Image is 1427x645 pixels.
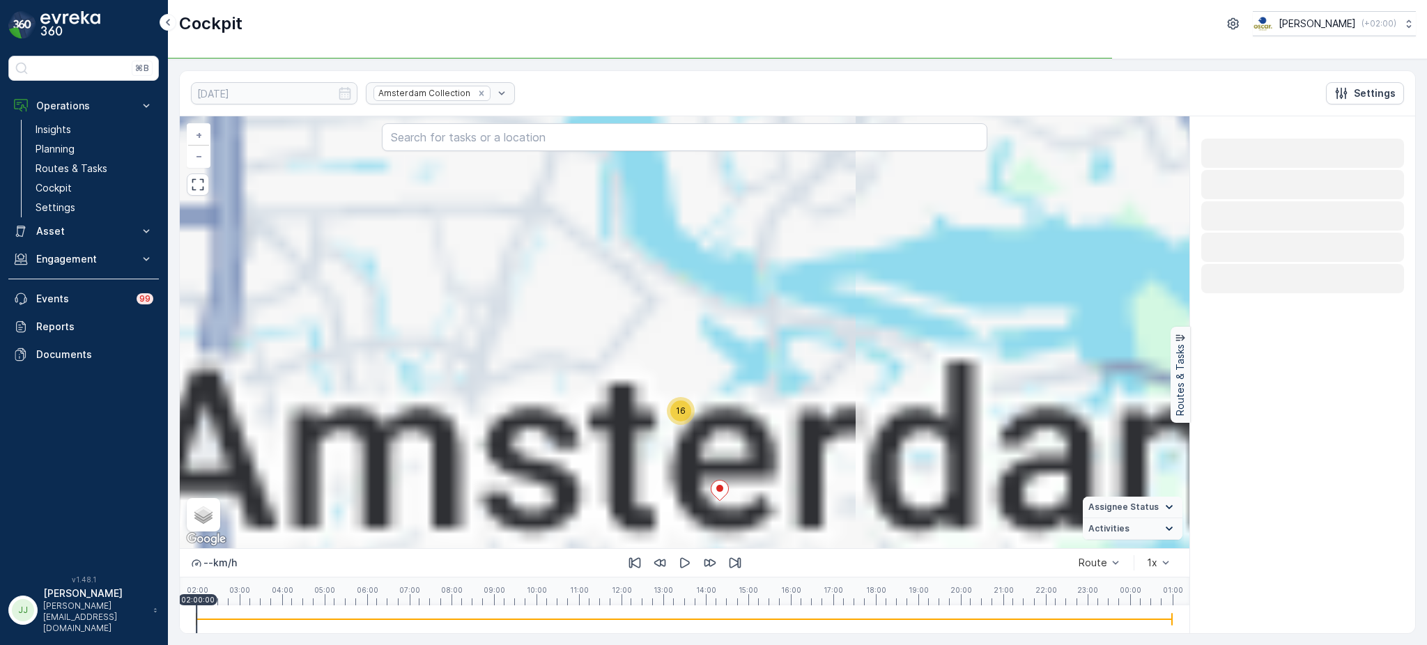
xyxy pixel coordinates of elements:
p: 06:00 [357,586,378,594]
img: Google [183,530,229,548]
span: Assignee Status [1088,502,1159,513]
p: Routes & Tasks [36,162,107,176]
p: 04:00 [272,586,293,594]
p: 22:00 [1035,586,1057,594]
p: [PERSON_NAME] [43,586,146,600]
p: [PERSON_NAME][EMAIL_ADDRESS][DOMAIN_NAME] [43,600,146,634]
summary: Assignee Status [1083,497,1182,518]
p: 03:00 [229,586,250,594]
p: 13:00 [654,586,673,594]
button: Settings [1326,82,1404,104]
p: 00:00 [1120,586,1141,594]
p: Planning [36,142,75,156]
a: Routes & Tasks [30,159,159,178]
img: logo [8,11,36,39]
img: basis-logo_rgb2x.png [1253,16,1273,31]
p: Events [36,292,128,306]
a: Cockpit [30,178,159,198]
span: + [196,129,202,141]
p: 21:00 [994,586,1014,594]
p: -- km/h [203,556,237,570]
a: Documents [8,341,159,368]
a: Insights [30,120,159,139]
a: Open this area in Google Maps (opens a new window) [183,530,229,548]
div: Route [1079,557,1107,568]
p: Engagement [36,252,131,266]
img: logo_dark-DEwI_e13.png [40,11,100,39]
div: JJ [12,599,34,621]
a: Planning [30,139,159,159]
p: Insights [36,123,71,137]
p: 08:00 [441,586,463,594]
p: 09:00 [484,586,505,594]
p: Routes & Tasks [1173,345,1187,417]
span: Activities [1088,523,1129,534]
p: 14:00 [696,586,716,594]
button: JJ[PERSON_NAME][PERSON_NAME][EMAIL_ADDRESS][DOMAIN_NAME] [8,586,159,634]
summary: Activities [1083,518,1182,540]
a: Events99 [8,285,159,313]
a: Settings [30,198,159,217]
div: 1x [1147,557,1157,568]
a: Zoom In [188,125,209,146]
p: 12:00 [612,586,632,594]
div: 16 [667,397,695,425]
button: [PERSON_NAME](+02:00) [1253,11,1416,36]
button: Asset [8,217,159,245]
p: 05:00 [314,586,335,594]
p: 02:00:00 [181,596,215,604]
p: 17:00 [824,586,843,594]
a: Layers [188,499,219,530]
p: Reports [36,320,153,334]
span: − [196,150,203,162]
p: 16:00 [781,586,801,594]
p: 18:00 [866,586,886,594]
p: Cockpit [36,181,72,195]
p: ⌘B [135,63,149,74]
p: Cockpit [179,13,242,35]
p: ( +02:00 ) [1362,18,1396,29]
a: Zoom Out [188,146,209,166]
input: dd/mm/yyyy [191,82,357,104]
p: Settings [1354,86,1396,100]
button: Engagement [8,245,159,273]
span: v 1.48.1 [8,575,159,584]
p: 15:00 [739,586,758,594]
input: Search for tasks or a location [382,123,987,151]
p: [PERSON_NAME] [1279,17,1356,31]
p: 23:00 [1077,586,1098,594]
button: Operations [8,92,159,120]
p: Settings [36,201,75,215]
p: Documents [36,348,153,362]
p: Asset [36,224,131,238]
p: 01:00 [1163,586,1183,594]
p: 07:00 [399,586,420,594]
p: Operations [36,99,131,113]
p: 10:00 [527,586,547,594]
p: 19:00 [909,586,929,594]
p: 99 [139,293,151,304]
p: 02:00 [187,586,208,594]
p: 11:00 [570,586,589,594]
p: 20:00 [950,586,972,594]
a: Reports [8,313,159,341]
span: 16 [676,405,686,416]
